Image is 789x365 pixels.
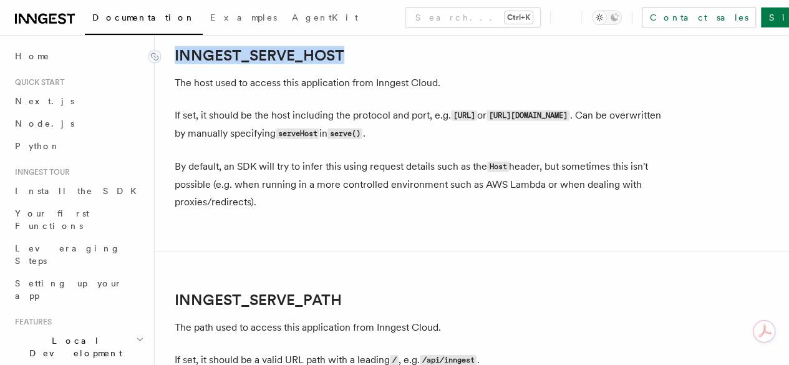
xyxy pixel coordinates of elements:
[10,272,147,307] a: Setting up your app
[15,278,122,301] span: Setting up your app
[175,319,674,336] p: The path used to access this application from Inngest Cloud.
[592,10,622,25] button: Toggle dark mode
[15,186,144,196] span: Install the SDK
[175,47,344,64] a: INNGEST_SERVE_HOST
[276,129,319,139] code: serveHost
[10,167,70,177] span: Inngest tour
[487,162,509,172] code: Host
[327,129,362,139] code: serve()
[405,7,540,27] button: Search...Ctrl+K
[451,110,477,121] code: [URL]
[10,334,136,359] span: Local Development
[203,4,284,34] a: Examples
[15,96,74,106] span: Next.js
[175,158,674,211] p: By default, an SDK will try to infer this using request details such as the header, but sometimes...
[642,7,756,27] a: Contact sales
[15,141,61,151] span: Python
[486,110,569,121] code: [URL][DOMAIN_NAME]
[10,180,147,202] a: Install the SDK
[10,317,52,327] span: Features
[10,135,147,157] a: Python
[505,11,533,24] kbd: Ctrl+K
[10,329,147,364] button: Local Development
[85,4,203,35] a: Documentation
[15,208,89,231] span: Your first Functions
[284,4,365,34] a: AgentKit
[175,107,674,143] p: If set, it should be the host including the protocol and port, e.g. or . Can be overwritten by ma...
[15,243,120,266] span: Leveraging Steps
[10,45,147,67] a: Home
[292,12,358,22] span: AgentKit
[10,77,64,87] span: Quick start
[10,112,147,135] a: Node.js
[210,12,277,22] span: Examples
[15,119,74,129] span: Node.js
[10,237,147,272] a: Leveraging Steps
[10,202,147,237] a: Your first Functions
[10,90,147,112] a: Next.js
[175,74,674,92] p: The host used to access this application from Inngest Cloud.
[175,291,342,309] a: INNGEST_SERVE_PATH
[15,50,50,62] span: Home
[92,12,195,22] span: Documentation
